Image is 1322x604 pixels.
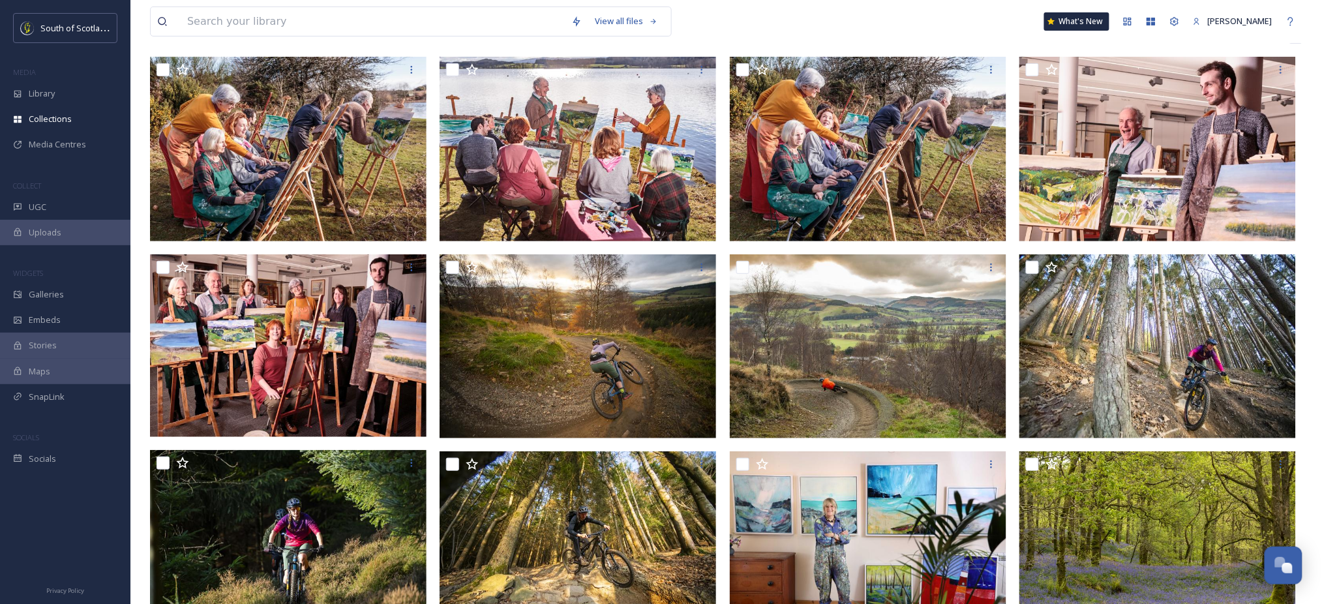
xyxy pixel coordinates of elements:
a: View all files [588,8,665,34]
span: Galleries [29,288,64,301]
input: Search your library [181,7,565,36]
span: Maps [29,365,50,378]
span: WIDGETS [13,268,43,278]
span: Media Centres [29,138,86,151]
img: images.jpeg [21,22,34,35]
span: Privacy Policy [46,586,84,595]
span: Collections [29,113,72,125]
span: Stories [29,339,57,352]
img: dmbins-conference-day-2-1_54140684717_o.jpg [440,254,716,439]
span: Library [29,87,55,100]
span: Uploads [29,226,61,239]
a: What's New [1044,12,1109,31]
span: UGC [29,201,46,213]
a: [PERSON_NAME] [1186,8,1279,34]
img: dmbins-conference-day-2-2_54141864929_o.jpg [730,254,1006,439]
span: SnapLink [29,391,65,403]
span: Embeds [29,314,61,326]
img: 84882-kirkcudbright-artists-VisitScotland%20%7C%20PR%20Imaging.jpg [1019,57,1296,241]
img: 84885-kirkcudbright-artists-VisitScotland%20%7C%20PR%20Imaging.jpg [440,57,716,241]
span: COLLECT [13,181,41,190]
span: SOCIALS [13,432,39,442]
span: [PERSON_NAME] [1208,15,1272,27]
img: 60806-kirkcudbright-artists-VisitScotland%20%7C%20PR%20Imaging.jpg [730,57,1006,241]
img: 94164-kirkcudbright-artists-VisitScotland%20%7C%20PR%20Imaging.jpg [150,57,427,241]
img: 61918-kirkcudbright-artists-VisitScotland%20%7C%20PR%20Imaging.jpg [150,254,427,437]
span: South of Scotland Destination Alliance [40,22,189,34]
button: Open Chat [1265,547,1302,584]
span: MEDIA [13,67,36,77]
a: Privacy Policy [46,582,84,597]
img: dmbins-conference-day-1-2_54134365066_o-DMBinS%20%7C%20Pete%20Scullion.jpg [1019,254,1296,439]
span: Socials [29,453,56,465]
